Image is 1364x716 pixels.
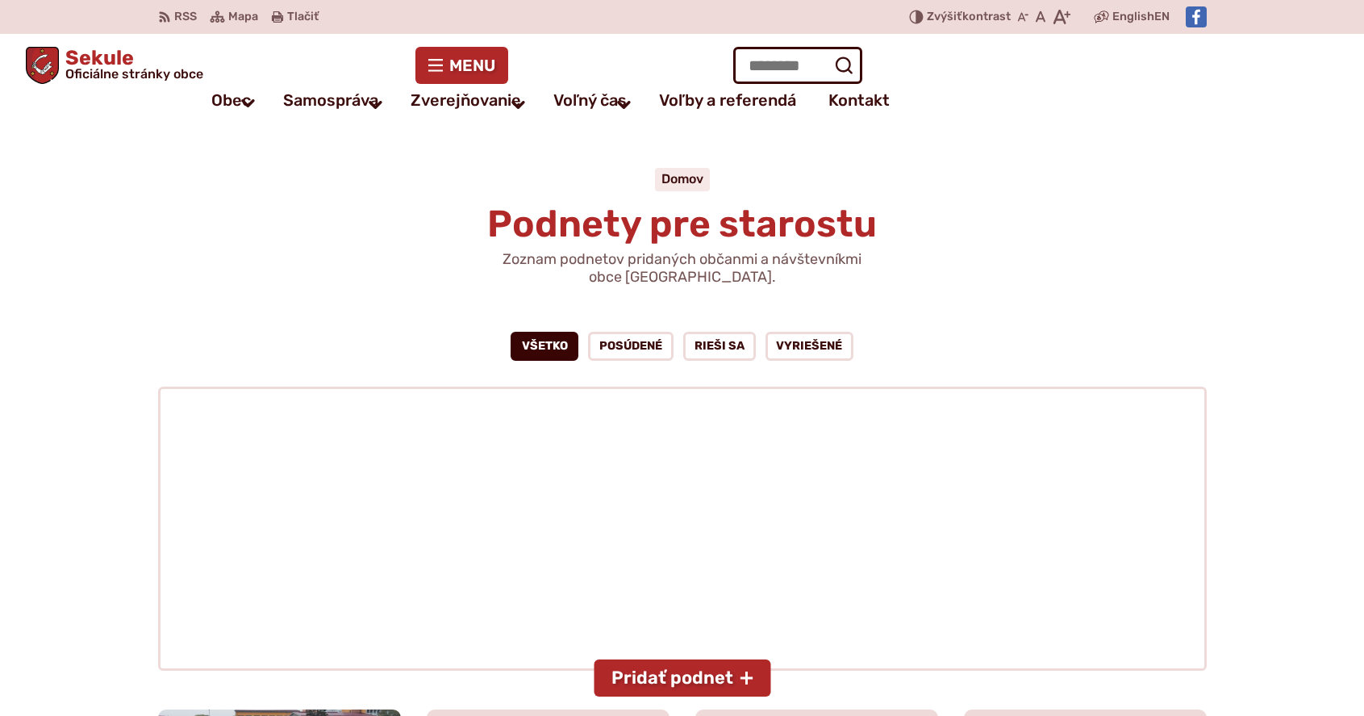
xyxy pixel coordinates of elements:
[449,59,495,72] span: Menu
[357,86,394,124] button: Otvoriť podmenu pre
[1154,7,1170,27] span: EN
[1186,6,1207,27] img: Prejsť na Facebook stránku
[287,10,319,24] span: Tlačiť
[230,84,267,122] button: Otvoriť podmenu pre
[611,668,733,689] span: Pridať podnet
[500,86,537,124] button: Otvoriť podmenu pre Zverejňovanie
[211,84,251,116] a: Obec
[594,659,770,697] button: Pridať podnet
[553,84,627,116] a: Voľný čas
[606,86,643,124] button: Otvoriť podmenu pre
[489,251,876,286] p: Zoznam podnetov pridaných občanmi a návštevníkmi obce [GEOGRAPHIC_DATA].
[158,387,1207,671] div: Mapa podnetov
[1109,7,1173,27] a: English EN
[487,202,877,246] span: Podnety pre starostu
[927,10,1011,24] span: kontrast
[283,84,378,116] a: Samospráva
[511,332,579,361] a: Všetko
[588,332,674,361] a: Posúdené
[683,332,756,361] a: Rieši sa
[26,47,203,84] a: Logo Sekule, prejsť na domovskú stránku.
[765,332,854,361] a: Vyriešené
[1112,7,1154,27] span: English
[228,7,258,27] span: Mapa
[659,84,796,116] a: Voľby a referendá
[415,47,508,84] button: Menu
[174,7,197,27] span: RSS
[927,10,962,23] span: Zvýšiť
[828,84,890,116] a: Kontakt
[65,68,203,81] span: Oficiálne stránky obce
[59,48,203,81] span: Sekule
[411,84,521,116] a: Zverejňovanie
[26,47,59,84] img: Prejsť na domovskú stránku
[661,171,703,186] a: Domov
